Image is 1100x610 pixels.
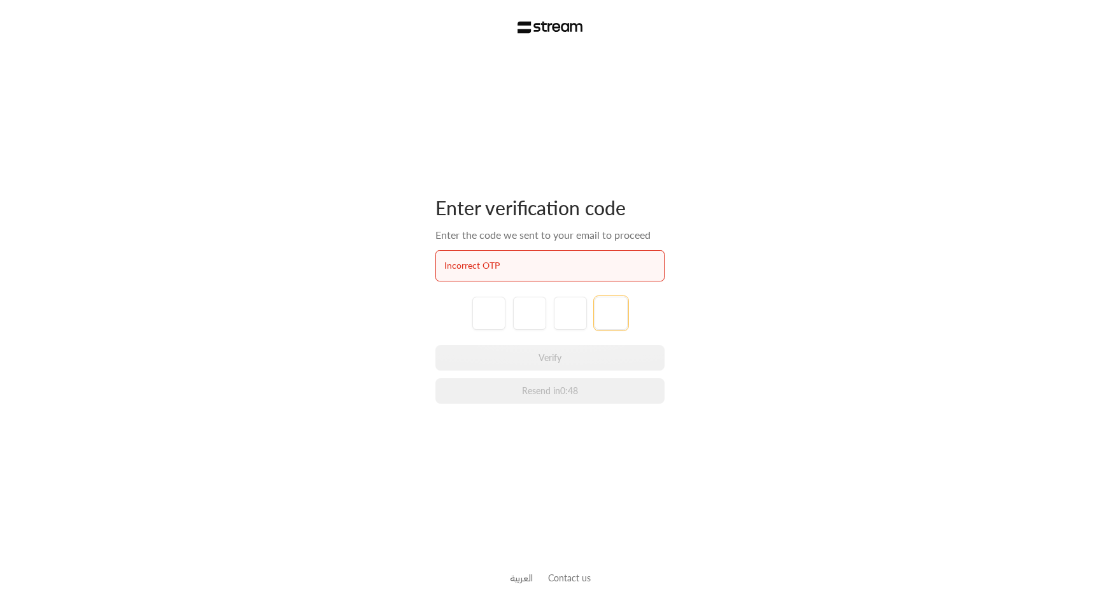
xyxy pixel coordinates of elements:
[548,571,591,585] button: Contact us
[435,195,665,220] div: Enter verification code
[435,227,665,243] div: Enter the code we sent to your email to proceed
[518,21,583,34] img: Stream Logo
[548,572,591,583] a: Contact us
[444,259,656,273] div: Incorrect OTP
[510,566,533,590] a: العربية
